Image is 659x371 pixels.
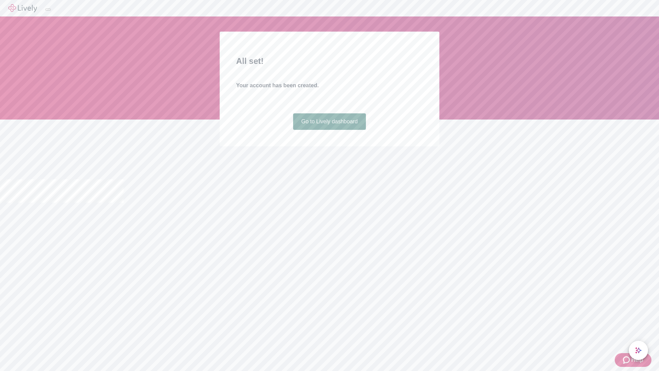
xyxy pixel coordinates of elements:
[629,341,648,360] button: chat
[236,55,423,67] h2: All set!
[615,353,651,367] button: Zendesk support iconHelp
[236,81,423,90] h4: Your account has been created.
[631,356,643,364] span: Help
[8,4,37,12] img: Lively
[635,347,642,354] svg: Lively AI Assistant
[623,356,631,364] svg: Zendesk support icon
[45,9,51,11] button: Log out
[293,113,366,130] a: Go to Lively dashboard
